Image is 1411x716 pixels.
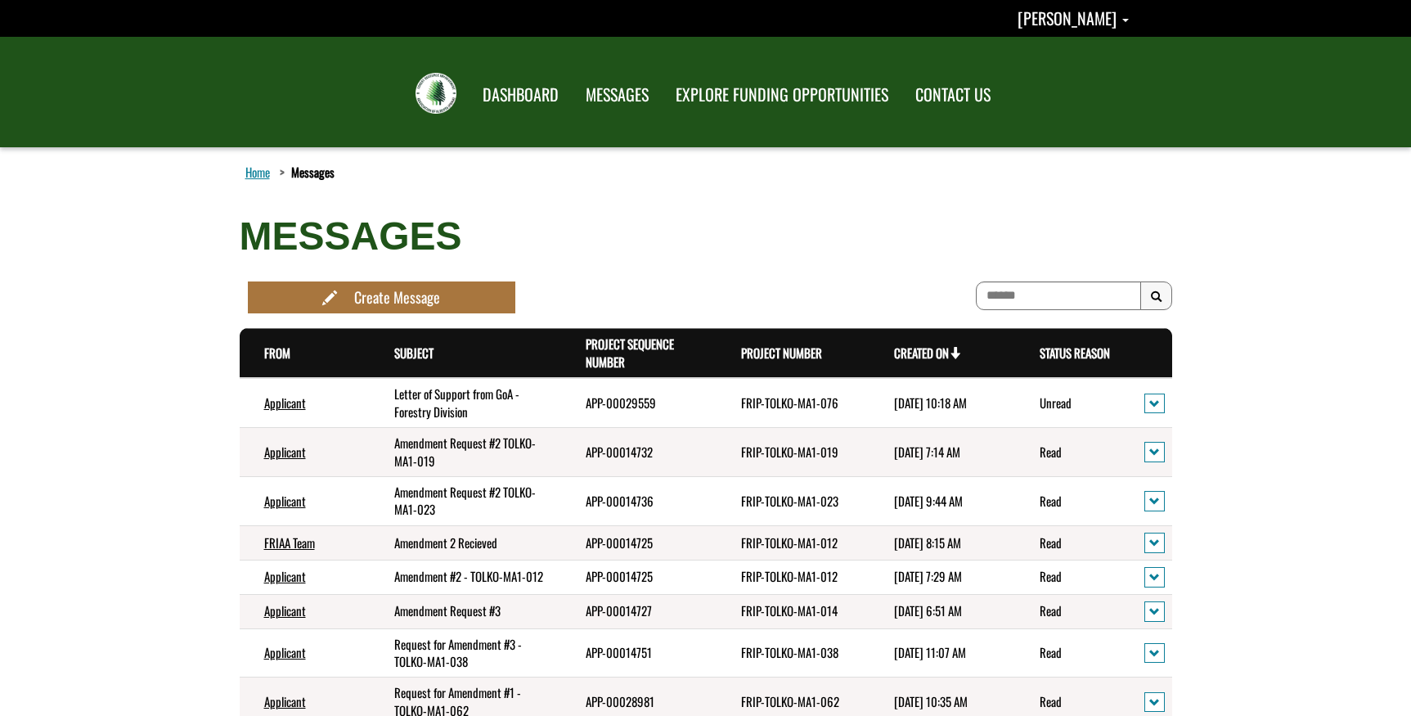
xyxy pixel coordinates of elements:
[240,560,371,594] td: Applicant
[370,525,561,560] td: Amendment 2 Recieved
[240,378,371,427] td: Applicant
[1015,628,1121,678] td: Read
[1120,428,1171,477] td: action menu
[240,428,371,477] td: Applicant
[264,643,306,661] a: Applicant
[394,344,434,362] a: Subject
[717,476,870,525] td: FRIP-TOLKO-MA1-023
[1120,329,1171,378] th: Actions
[561,525,717,560] td: APP-00014725
[894,567,962,585] time: [DATE] 7:29 AM
[240,215,1172,259] h1: MESSAGES
[894,643,966,661] time: [DATE] 11:07 AM
[717,428,870,477] td: FRIP-TOLKO-MA1-019
[894,534,961,552] time: [DATE] 8:15 AM
[1144,567,1165,588] button: action menu
[264,534,315,552] a: FRIAA Team
[741,344,822,362] a: Project Number
[354,287,440,308] div: Create Message
[240,628,371,678] td: Applicant
[370,594,561,628] td: Amendment Request #3
[573,74,661,115] a: MESSAGES
[264,567,306,585] a: Applicant
[1144,692,1165,713] button: action menu
[1144,394,1165,414] button: action menu
[1015,560,1121,594] td: Read
[717,628,870,678] td: FRIP-TOLKO-MA1-038
[894,443,960,461] time: [DATE] 7:14 AM
[561,378,717,427] td: APP-00029559
[240,476,371,525] td: Applicant
[870,476,1015,525] td: 8/13/2025 9:44 AM
[264,344,290,362] a: From
[870,560,1015,594] td: 8/13/2025 7:29 AM
[1120,525,1171,560] td: action menu
[1144,442,1165,462] button: action menu
[276,164,335,181] li: Messages
[1040,344,1110,362] a: Status Reason
[1120,476,1171,525] td: action menu
[264,394,306,412] a: Applicant
[561,628,717,678] td: APP-00014751
[240,525,371,560] td: FRIAA Team
[561,476,717,525] td: APP-00014736
[370,476,561,525] td: Amendment Request #2 TOLKO-MA1-023
[416,73,456,114] img: FRIAA Submissions Portal
[468,70,1003,115] nav: Main Navigation
[717,378,870,427] td: FRIP-TOLKO-MA1-076
[586,335,674,370] a: Project Sequence Number
[264,443,306,461] a: Applicant
[1144,491,1165,511] button: action menu
[561,594,717,628] td: APP-00014727
[370,628,561,678] td: Request for Amendment #3 - TOLKO-MA1-038
[894,394,967,412] time: [DATE] 10:18 AM
[1120,378,1171,427] td: action menu
[717,594,870,628] td: FRIP-TOLKO-MA1-014
[242,161,273,182] a: Home
[1015,378,1121,427] td: Unread
[1140,281,1172,311] button: Search Results
[1120,560,1171,594] td: action menu
[894,692,968,710] time: [DATE] 10:35 AM
[894,344,961,362] a: Created On
[248,281,515,314] a: Create Message
[1015,525,1121,560] td: Read
[870,525,1015,560] td: 8/13/2025 8:15 AM
[1018,6,1117,30] span: [PERSON_NAME]
[870,628,1015,678] td: 7/10/2025 11:07 AM
[870,378,1015,427] td: 8/29/2025 10:18 AM
[663,74,901,115] a: EXPLORE FUNDING OPPORTUNITIES
[976,281,1141,310] input: To search on partial text, use the asterisk (*) wildcard character.
[1120,628,1171,678] td: action menu
[264,692,306,710] a: Applicant
[1144,643,1165,664] button: action menu
[1015,476,1121,525] td: Read
[370,560,561,594] td: Amendment #2 - TOLKO-MA1-012
[561,560,717,594] td: APP-00014725
[1015,594,1121,628] td: Read
[561,428,717,477] td: APP-00014732
[240,594,371,628] td: Applicant
[1144,533,1165,553] button: action menu
[264,492,306,510] a: Applicant
[370,428,561,477] td: Amendment Request #2 TOLKO-MA1-019
[894,492,963,510] time: [DATE] 9:44 AM
[717,560,870,594] td: FRIP-TOLKO-MA1-012
[1018,6,1129,30] a: Shannon Sexsmith
[870,594,1015,628] td: 8/7/2025 6:51 AM
[903,74,1003,115] a: CONTACT US
[717,525,870,560] td: FRIP-TOLKO-MA1-012
[894,601,962,619] time: [DATE] 6:51 AM
[470,74,571,115] a: DASHBOARD
[1120,594,1171,628] td: action menu
[370,378,561,427] td: Letter of Support from GoA - Forestry Division
[264,601,306,619] a: Applicant
[870,428,1015,477] td: 8/21/2025 7:14 AM
[1015,428,1121,477] td: Read
[1144,601,1165,622] button: action menu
